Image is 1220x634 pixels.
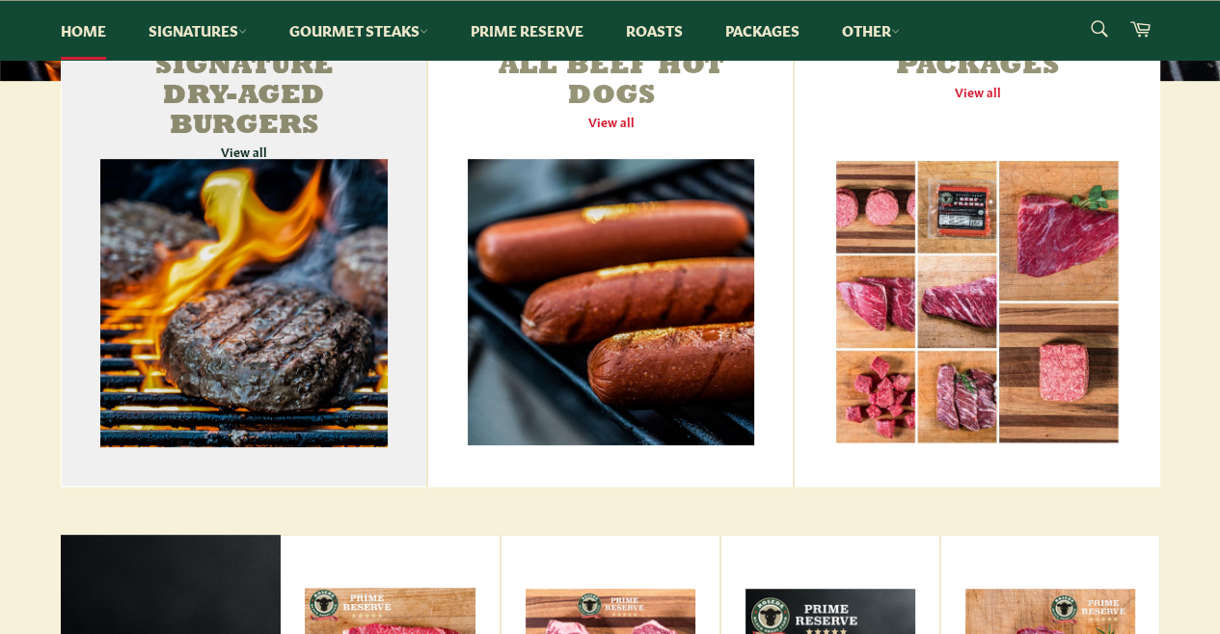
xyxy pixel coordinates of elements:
a: Gourmet Steaks [270,1,447,60]
a: All Beef Hot Dogs View all All Beef Hot Dogs [428,23,793,487]
a: Prime Reserve [451,1,603,60]
a: Other [823,1,919,60]
a: Packages View all Packages [795,23,1159,487]
a: Roasts [607,1,702,60]
a: Signature Dry-Aged Burgers View all Signature Dry-Aged Burgers [61,23,427,487]
a: Home [41,1,125,60]
a: Packages [706,1,819,60]
a: Signatures [129,1,266,60]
